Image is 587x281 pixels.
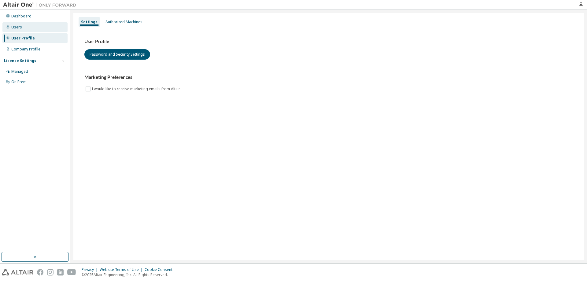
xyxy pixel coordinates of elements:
div: Dashboard [11,14,31,19]
div: User Profile [11,36,35,41]
div: Settings [81,20,98,24]
img: Altair One [3,2,79,8]
div: On Prem [11,79,27,84]
p: © 2025 Altair Engineering, Inc. All Rights Reserved. [82,272,176,277]
label: I would like to receive marketing emails from Altair [92,85,181,93]
div: Website Terms of Use [100,267,145,272]
img: facebook.svg [37,269,43,275]
div: Managed [11,69,28,74]
h3: User Profile [84,39,573,45]
div: License Settings [4,58,36,63]
img: altair_logo.svg [2,269,33,275]
div: Company Profile [11,47,40,52]
img: youtube.svg [67,269,76,275]
img: instagram.svg [47,269,54,275]
h3: Marketing Preferences [84,74,573,80]
div: Privacy [82,267,100,272]
div: Authorized Machines [105,20,142,24]
button: Password and Security Settings [84,49,150,60]
div: Users [11,25,22,30]
img: linkedin.svg [57,269,64,275]
div: Cookie Consent [145,267,176,272]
